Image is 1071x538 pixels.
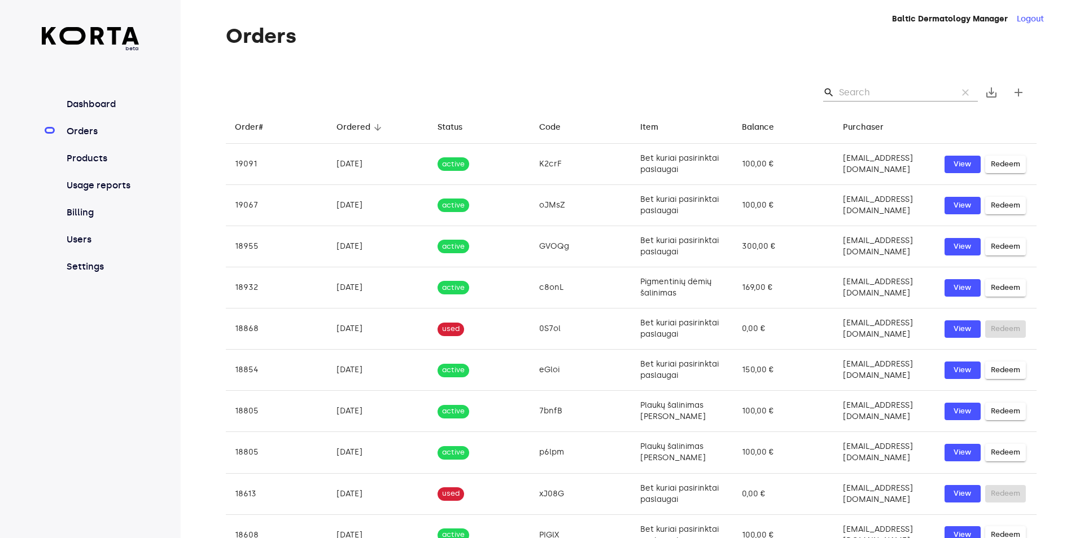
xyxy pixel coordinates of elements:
span: Status [438,121,477,134]
span: Redeem [991,240,1020,253]
td: c8onL [530,267,632,308]
button: Redeem [985,361,1026,379]
span: View [950,323,975,336]
button: Logout [1017,14,1044,25]
div: Ordered [336,121,370,134]
td: [EMAIL_ADDRESS][DOMAIN_NAME] [834,144,936,185]
td: 18955 [226,226,327,267]
span: View [950,487,975,500]
button: Export [978,79,1005,106]
td: [DATE] [327,391,429,432]
button: Redeem [985,156,1026,173]
td: 19067 [226,185,327,226]
td: 18868 [226,308,327,350]
td: Pigmentinių dėmių šalinimas [631,267,733,308]
button: View [945,320,981,338]
button: Redeem [985,197,1026,214]
span: active [438,365,469,376]
span: used [438,488,464,499]
span: View [950,364,975,377]
span: Redeem [991,405,1020,418]
td: 100,00 € [733,185,834,226]
td: Bet kuriai pasirinktai paslaugai [631,350,733,391]
td: [DATE] [327,185,429,226]
button: Redeem [985,403,1026,420]
div: Order# [235,121,263,134]
td: [EMAIL_ADDRESS][DOMAIN_NAME] [834,308,936,350]
td: 100,00 € [733,432,834,473]
td: Bet kuriai pasirinktai paslaugai [631,308,733,350]
a: View [945,238,981,255]
span: Redeem [991,281,1020,294]
div: Balance [742,121,774,134]
span: active [438,241,469,252]
td: p6lpm [530,432,632,473]
div: Code [539,121,561,134]
td: 18613 [226,473,327,514]
td: 18805 [226,391,327,432]
td: [DATE] [327,226,429,267]
td: [DATE] [327,432,429,473]
td: 169,00 € [733,267,834,308]
div: Status [438,121,462,134]
div: Item [640,121,658,134]
span: Ordered [336,121,385,134]
span: View [950,446,975,459]
td: xJ08G [530,473,632,514]
span: Order# [235,121,278,134]
a: Products [64,152,139,165]
button: View [945,485,981,502]
td: [EMAIL_ADDRESS][DOMAIN_NAME] [834,267,936,308]
td: [EMAIL_ADDRESS][DOMAIN_NAME] [834,226,936,267]
a: Settings [64,260,139,274]
td: [DATE] [327,308,429,350]
a: View [945,444,981,461]
td: [DATE] [327,267,429,308]
span: active [438,159,469,170]
td: K2crF [530,144,632,185]
button: Redeem [985,279,1026,297]
td: [DATE] [327,473,429,514]
a: View [945,156,981,173]
td: 300,00 € [733,226,834,267]
span: arrow_downward [373,122,383,133]
td: Bet kuriai pasirinktai paslaugai [631,185,733,226]
td: oJMsZ [530,185,632,226]
td: Bet kuriai pasirinktai paslaugai [631,473,733,514]
td: Plaukų šalinimas [PERSON_NAME] [631,391,733,432]
td: 0,00 € [733,473,834,514]
span: Balance [742,121,789,134]
a: Users [64,233,139,246]
button: View [945,197,981,214]
button: Redeem [985,444,1026,461]
span: active [438,447,469,458]
button: View [945,361,981,379]
span: Redeem [991,158,1020,171]
td: 18932 [226,267,327,308]
td: [EMAIL_ADDRESS][DOMAIN_NAME] [834,473,936,514]
span: View [950,240,975,253]
span: View [950,199,975,212]
span: Redeem [991,446,1020,459]
span: View [950,281,975,294]
span: View [950,158,975,171]
td: 19091 [226,144,327,185]
td: 18805 [226,432,327,473]
button: View [945,279,981,297]
td: [EMAIL_ADDRESS][DOMAIN_NAME] [834,185,936,226]
button: Redeem [985,238,1026,255]
span: used [438,324,464,334]
td: 7bnfB [530,391,632,432]
span: Purchaser [843,121,898,134]
td: 0,00 € [733,308,834,350]
a: beta [42,27,139,52]
div: Purchaser [843,121,884,134]
td: [DATE] [327,350,429,391]
td: GVOQg [530,226,632,267]
td: [EMAIL_ADDRESS][DOMAIN_NAME] [834,432,936,473]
